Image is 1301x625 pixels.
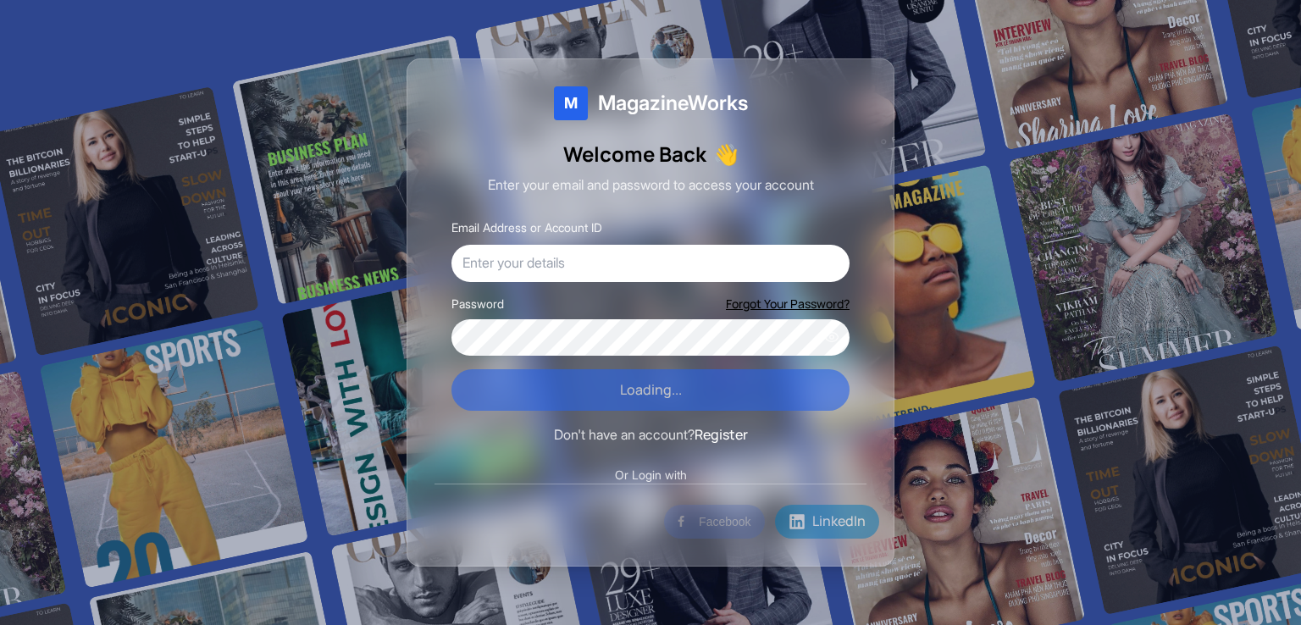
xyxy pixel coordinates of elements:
iframe: "Google-বোতামের মাধ্যমে সাইন ইন করুন" [413,503,662,540]
input: Enter your details [451,245,850,282]
h1: Welcome Back [435,141,866,168]
span: Don't have an account? [554,426,695,443]
label: Email Address or Account ID [451,220,602,235]
span: LinkedIn [812,511,866,533]
span: Waving hand [713,141,739,168]
button: Facebook [664,505,764,539]
button: Show password [824,329,839,345]
label: Password [451,296,504,312]
button: Forgot Your Password? [726,296,850,312]
button: Loading... [451,369,850,412]
button: LinkedIn [775,505,879,539]
button: Register [695,424,748,446]
span: Or Login with [605,467,697,484]
span: M [564,91,578,115]
p: Enter your email and password to access your account [435,174,866,196]
span: MagazineWorks [598,90,748,117]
